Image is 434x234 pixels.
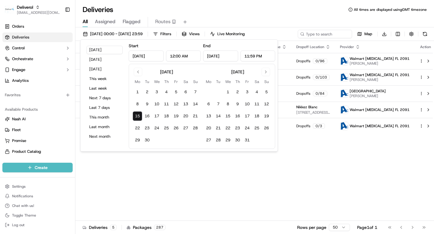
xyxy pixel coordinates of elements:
input: Date [129,51,164,61]
button: Next 7 days [86,94,123,102]
div: 0 / 103 [313,75,330,80]
span: • [50,93,52,98]
button: 13 [204,111,213,121]
button: [DATE] 00:00 - [DATE] 23:59 [80,30,145,38]
button: 15 [223,111,233,121]
span: [DATE] 00:00 - [DATE] 23:59 [90,31,143,37]
th: Wednesday [152,79,162,85]
button: 24 [242,123,252,133]
th: Wednesday [223,79,233,85]
label: Start [129,43,138,48]
button: Live Monitoring [207,30,247,38]
div: 0 / 96 [313,58,327,64]
a: Deliveries [2,32,73,42]
button: Deliverol [17,4,33,10]
button: 24 [152,123,162,133]
button: 12 [262,99,271,109]
span: Pylon [60,149,73,154]
img: ActionCourier.png [340,90,348,97]
span: Dropoffs [296,124,310,128]
span: [PERSON_NAME] [19,93,49,98]
img: ActionCourier.png [340,57,348,65]
button: Log out [2,221,73,229]
a: Product Catalog [5,149,70,154]
button: 11 [252,99,262,109]
div: 0 / 3 [313,123,325,129]
span: [PERSON_NAME] [PERSON_NAME] [19,109,80,114]
input: Got a question? Start typing here... [16,39,108,45]
span: Log out [12,223,24,227]
button: 13 [181,99,190,109]
span: Filters [160,31,171,37]
button: 6 [204,99,213,109]
img: Shah Alam [6,104,16,113]
div: 287 [154,225,165,230]
div: Packages [127,224,165,230]
button: 18 [162,111,171,121]
div: Favorites [2,90,73,100]
img: 4920774857489_3d7f54699973ba98c624_72.jpg [13,57,24,68]
button: 1 [133,87,142,97]
img: ActionCourier.png [340,122,348,130]
img: 1736555255976-a54dd68f-1ca7-489b-9aae-adbdc363a1c4 [6,57,17,68]
span: All times are displayed using GMT timezone [354,7,427,12]
span: Promise [12,138,26,143]
button: 7 [190,87,200,97]
button: Control [2,43,73,53]
div: 💻 [51,135,56,140]
button: Promise [2,136,73,146]
button: 18 [252,111,262,121]
span: Knowledge Base [12,134,46,140]
button: 16 [142,111,152,121]
h1: Deliveries [83,5,113,14]
button: 17 [242,111,252,121]
span: Chat with us! [12,203,34,208]
th: Monday [204,79,213,85]
span: [PERSON_NAME] [350,94,386,98]
button: [DATE] [86,46,123,54]
button: 15 [133,111,142,121]
button: 26 [171,123,181,133]
span: Toggle Theme [12,213,36,218]
span: Settings [12,184,26,189]
button: 25 [162,123,171,133]
input: Time [241,51,275,61]
button: DeliverolDeliverol[EMAIL_ADDRESS][DOMAIN_NAME] [2,2,62,17]
span: Walmart [MEDICAL_DATA] FL 2091 [350,107,410,112]
button: 19 [262,111,271,121]
a: 📗Knowledge Base [4,132,49,143]
span: Live Monitoring [217,31,245,37]
span: Analytics [12,78,29,83]
span: Deliveries [12,35,29,40]
th: Saturday [181,79,190,85]
span: Product Catalog [12,149,41,154]
button: Go to previous month [134,68,142,76]
button: 1 [223,87,233,97]
div: 5 [110,225,117,230]
div: Page 1 of 1 [357,224,377,230]
button: 9 [233,99,242,109]
th: Sunday [262,79,271,85]
span: Map [364,31,372,37]
a: Powered byPylon [42,149,73,154]
div: We're available if you need us! [27,63,83,68]
button: Refresh [421,30,429,38]
button: 4 [162,87,171,97]
button: Toggle Theme [2,211,73,220]
button: This week [86,75,123,83]
th: Saturday [252,79,262,85]
button: Last month [86,123,123,131]
button: Fleet [2,125,73,135]
button: 5 [171,87,181,97]
div: Start new chat [27,57,99,63]
img: ActionCourier.png [340,106,348,114]
button: [EMAIL_ADDRESS][DOMAIN_NAME] [17,10,60,15]
button: 17 [152,111,162,121]
span: Nash AI [12,116,26,122]
button: 14 [213,111,223,121]
button: [DATE] [86,65,123,73]
span: API Documentation [57,134,97,140]
th: Sunday [190,79,200,85]
span: Orders [12,24,24,29]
